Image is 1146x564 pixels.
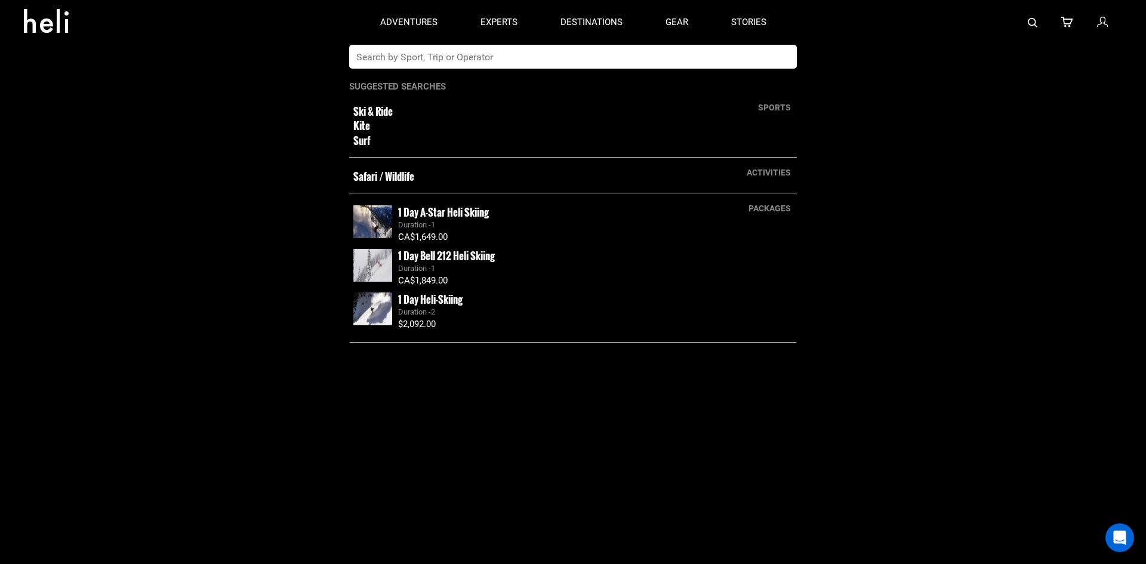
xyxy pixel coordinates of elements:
[353,104,705,119] small: Ski & Ride
[1028,18,1037,27] img: search-bar-icon.svg
[349,45,772,69] input: Search by Sport, Trip or Operator
[380,16,438,29] p: adventures
[431,307,435,316] span: 2
[398,275,448,286] span: CA$1,849.00
[353,292,392,325] img: images
[398,307,793,318] div: Duration -
[431,220,435,229] span: 1
[353,169,705,184] small: Safari / Wildlife
[353,119,705,133] small: Kite
[1105,523,1134,552] div: Open Intercom Messenger
[398,248,495,263] small: 1 Day Bell 212 Heli Skiing
[353,249,392,282] img: images
[398,319,436,329] span: $2,092.00
[353,134,705,148] small: Surf
[431,264,435,273] span: 1
[398,205,489,220] small: 1 Day A-Star Heli Skiing
[398,263,793,275] div: Duration -
[743,202,797,214] div: packages
[398,292,463,307] small: 1 Day Heli-Skiing
[741,167,797,178] div: activities
[480,16,517,29] p: experts
[752,101,797,113] div: sports
[398,220,793,231] div: Duration -
[349,81,797,93] p: Suggested Searches
[353,205,392,238] img: images
[398,232,448,242] span: CA$1,649.00
[560,16,623,29] p: destinations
